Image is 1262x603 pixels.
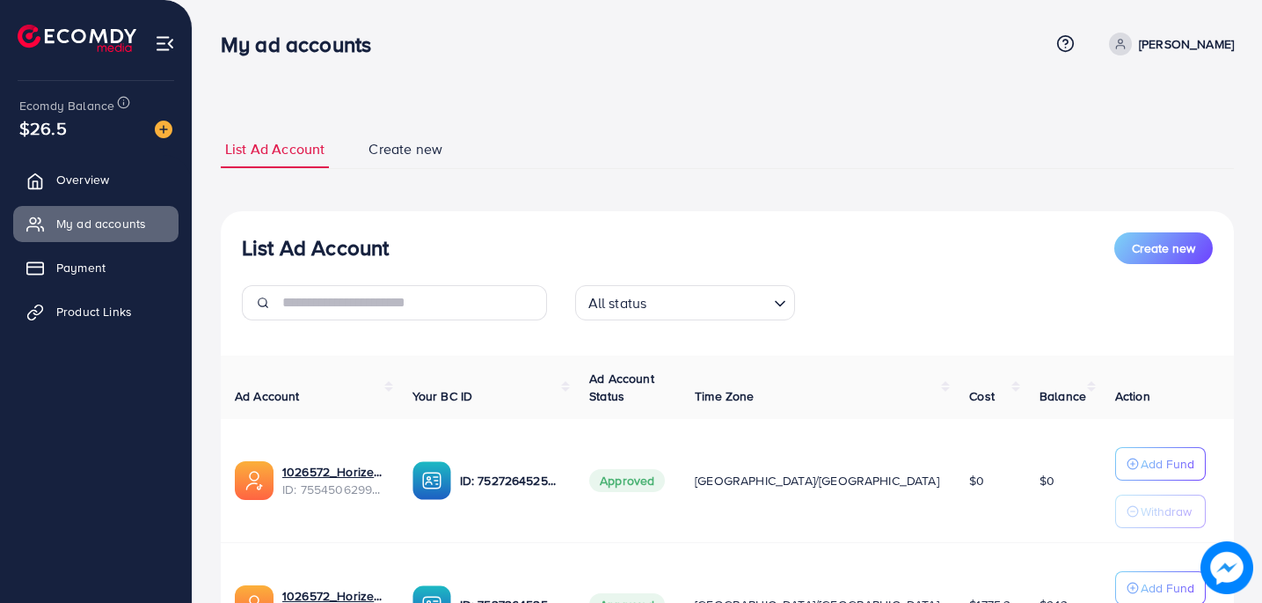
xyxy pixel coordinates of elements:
[652,287,766,316] input: Search for option
[1141,577,1194,599] p: Add Fund
[412,461,451,500] img: ic-ba-acc.ded83a64.svg
[235,387,300,405] span: Ad Account
[235,461,274,500] img: ic-ads-acc.e4c84228.svg
[282,463,384,499] div: <span class='underline'>1026572_Horizen 2.0_1758920628520</span></br>7554506299057422337
[589,370,654,405] span: Ad Account Status
[242,235,389,261] h3: List Ad Account
[460,470,562,491] p: ID: 7527264525683523602
[1040,387,1086,405] span: Balance
[1139,33,1234,55] p: [PERSON_NAME]
[1115,447,1206,481] button: Add Fund
[1040,472,1054,489] span: $0
[368,139,442,159] span: Create new
[585,290,651,316] span: All status
[282,481,384,498] span: ID: 7554506299057422337
[695,387,754,405] span: Time Zone
[56,259,106,276] span: Payment
[56,303,132,320] span: Product Links
[412,387,473,405] span: Your BC ID
[575,285,795,320] div: Search for option
[13,294,179,329] a: Product Links
[695,472,939,489] span: [GEOGRAPHIC_DATA]/[GEOGRAPHIC_DATA]
[13,162,179,197] a: Overview
[282,463,384,481] a: 1026572_Horizen 2.0_1758920628520
[56,215,146,232] span: My ad accounts
[969,472,984,489] span: $0
[589,469,665,492] span: Approved
[13,206,179,241] a: My ad accounts
[1200,541,1253,594] img: image
[1114,232,1213,264] button: Create new
[225,139,325,159] span: List Ad Account
[1132,239,1195,257] span: Create new
[155,121,172,138] img: image
[1115,387,1150,405] span: Action
[19,97,114,114] span: Ecomdy Balance
[155,33,175,54] img: menu
[1115,495,1206,528] button: Withdraw
[969,387,995,405] span: Cost
[1102,33,1234,55] a: [PERSON_NAME]
[13,250,179,285] a: Payment
[1141,501,1192,522] p: Withdraw
[56,171,109,188] span: Overview
[221,32,385,57] h3: My ad accounts
[18,25,136,52] img: logo
[19,115,67,141] span: $26.5
[1141,453,1194,474] p: Add Fund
